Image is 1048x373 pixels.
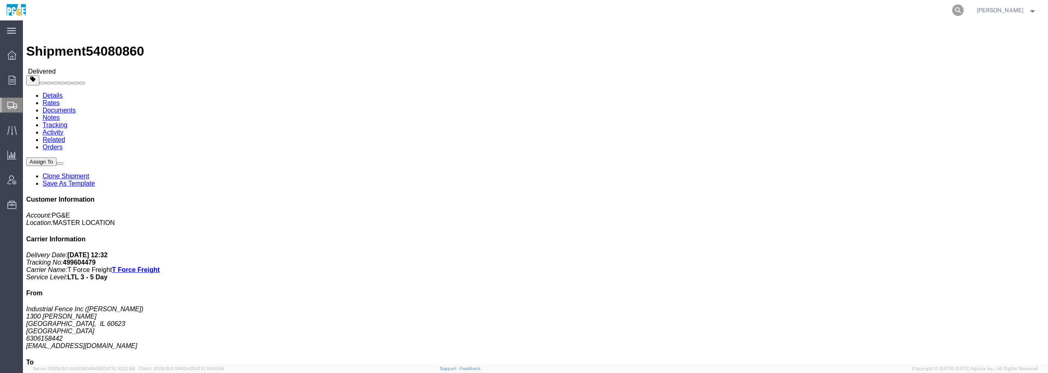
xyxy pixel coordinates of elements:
[139,366,224,371] span: Client: 2025.19.0-1f462a1
[6,4,27,16] img: logo
[23,20,1048,364] iframe: FS Legacy Container
[912,365,1038,372] span: Copyright © [DATE]-[DATE] Agistix Inc., All Rights Reserved
[33,366,135,371] span: Server: 2025.19.0-b9208248b56
[976,5,1037,15] button: [PERSON_NAME]
[102,366,135,371] span: [DATE] 10:22:58
[977,6,1023,15] span: Wendy Hetrick
[460,366,481,371] a: Feedback
[440,366,460,371] a: Support
[191,366,224,371] span: [DATE] 10:06:59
